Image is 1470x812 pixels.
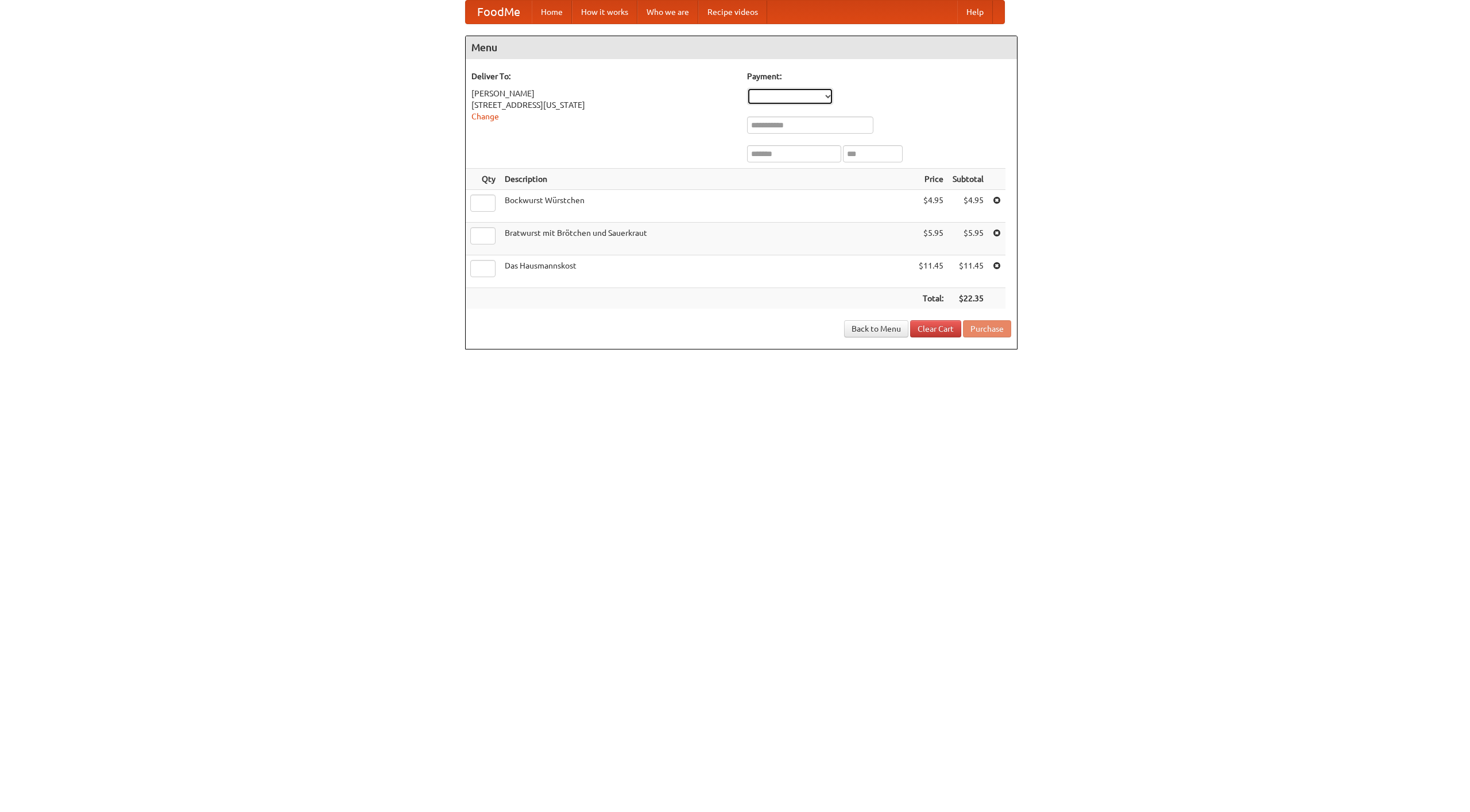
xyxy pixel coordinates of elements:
[910,320,961,337] a: Clear Cart
[572,1,637,24] a: How it works
[637,1,698,24] a: Who we are
[948,288,988,309] th: $22.35
[471,112,499,121] a: Change
[466,36,1017,59] h4: Menu
[466,1,532,24] a: FoodMe
[471,99,736,111] div: [STREET_ADDRESS][US_STATE]
[963,320,1011,337] button: Purchase
[948,255,988,288] td: $11.45
[914,169,948,190] th: Price
[500,255,914,288] td: Das Hausmannskost
[471,71,736,82] h5: Deliver To:
[532,1,572,24] a: Home
[914,223,948,255] td: $5.95
[914,190,948,223] td: $4.95
[500,190,914,223] td: Bockwurst Würstchen
[957,1,993,24] a: Help
[698,1,767,24] a: Recipe videos
[948,223,988,255] td: $5.95
[948,169,988,190] th: Subtotal
[914,255,948,288] td: $11.45
[844,320,908,337] a: Back to Menu
[466,169,500,190] th: Qty
[914,288,948,309] th: Total:
[500,169,914,190] th: Description
[500,223,914,255] td: Bratwurst mit Brötchen und Sauerkraut
[471,88,736,99] div: [PERSON_NAME]
[747,71,1011,82] h5: Payment:
[948,190,988,223] td: $4.95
